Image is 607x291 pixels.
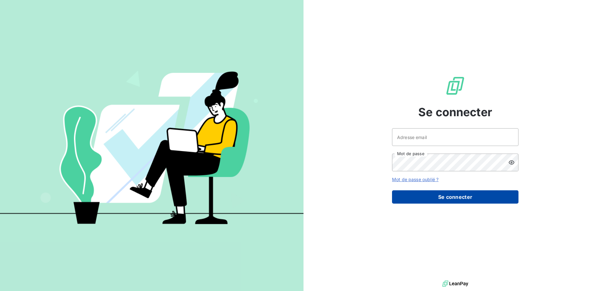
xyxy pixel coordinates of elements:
[442,279,468,288] img: logo
[418,104,492,121] span: Se connecter
[392,177,438,182] a: Mot de passe oublié ?
[445,76,465,96] img: Logo LeanPay
[392,190,518,204] button: Se connecter
[392,128,518,146] input: placeholder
